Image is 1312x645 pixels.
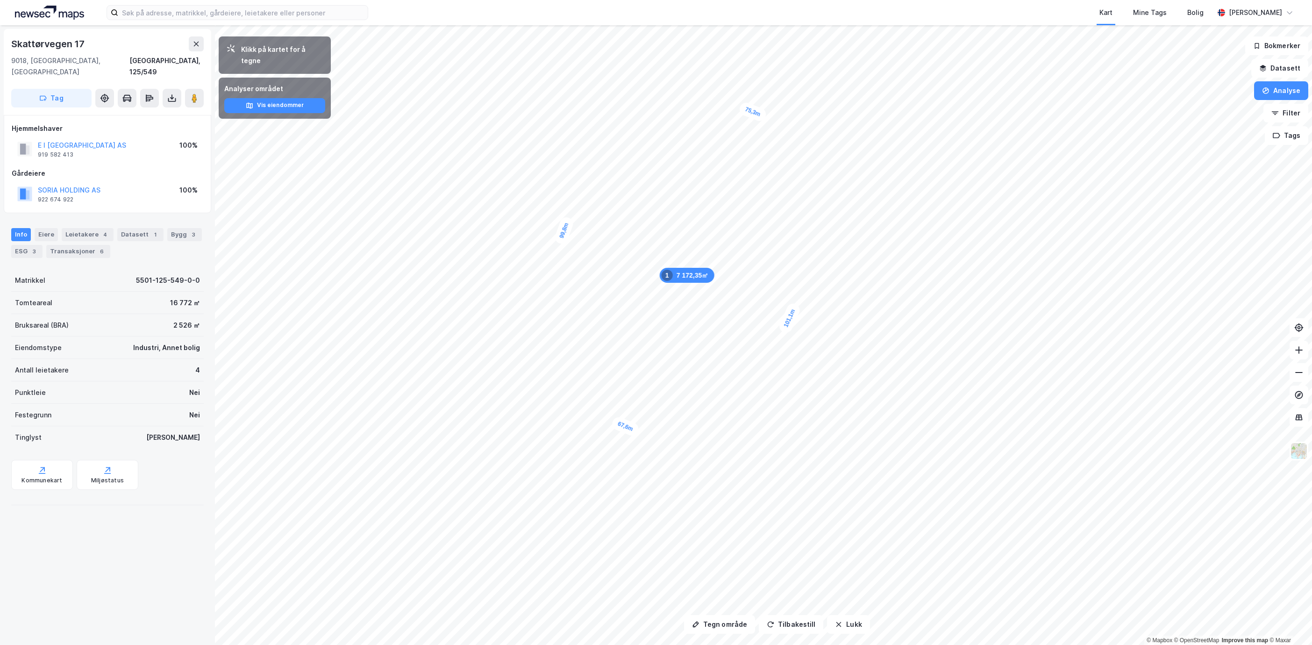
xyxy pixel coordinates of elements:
[21,477,62,484] div: Kommunekart
[62,228,114,241] div: Leietakere
[195,365,200,376] div: 4
[759,615,823,634] button: Tilbakestill
[133,342,200,353] div: Industri, Annet bolig
[118,6,368,20] input: Søk på adresse, matrikkel, gårdeiere, leietakere eller personer
[15,6,84,20] img: logo.a4113a55bc3d86da70a041830d287a7e.svg
[91,477,124,484] div: Miljøstatus
[12,168,203,179] div: Gårdeiere
[662,270,673,281] div: 1
[1187,7,1204,18] div: Bolig
[827,615,870,634] button: Lukk
[189,230,198,239] div: 3
[146,432,200,443] div: [PERSON_NAME]
[1222,637,1268,644] a: Improve this map
[1099,7,1112,18] div: Kart
[1265,126,1308,145] button: Tags
[15,297,52,308] div: Tomteareal
[1265,600,1312,645] iframe: Chat Widget
[1174,637,1219,644] a: OpenStreetMap
[241,44,323,66] div: Klikk på kartet for å tegne
[100,230,110,239] div: 4
[15,387,46,398] div: Punktleie
[1147,637,1172,644] a: Mapbox
[1265,600,1312,645] div: Kontrollprogram for chat
[1245,36,1308,55] button: Bokmerker
[97,247,107,256] div: 6
[150,230,160,239] div: 1
[11,36,86,51] div: Skattørvegen 17
[29,247,39,256] div: 3
[15,365,69,376] div: Antall leietakere
[1290,442,1308,460] img: Z
[660,268,714,283] div: Map marker
[1133,7,1167,18] div: Mine Tags
[15,320,69,331] div: Bruksareal (BRA)
[179,185,198,196] div: 100%
[11,89,92,107] button: Tag
[117,228,164,241] div: Datasett
[15,432,42,443] div: Tinglyst
[11,55,129,78] div: 9018, [GEOGRAPHIC_DATA], [GEOGRAPHIC_DATA]
[15,342,62,353] div: Eiendomstype
[189,387,200,398] div: Nei
[1254,81,1308,100] button: Analyse
[224,83,325,94] div: Analyser området
[173,320,200,331] div: 2 526 ㎡
[129,55,204,78] div: [GEOGRAPHIC_DATA], 125/549
[738,101,768,123] div: Map marker
[35,228,58,241] div: Eiere
[553,215,575,245] div: Map marker
[189,409,200,421] div: Nei
[610,416,640,438] div: Map marker
[777,302,802,335] div: Map marker
[12,123,203,134] div: Hjemmelshaver
[224,98,325,113] button: Vis eiendommer
[167,228,202,241] div: Bygg
[15,275,45,286] div: Matrikkel
[46,245,110,258] div: Transaksjoner
[170,297,200,308] div: 16 772 ㎡
[11,228,31,241] div: Info
[136,275,200,286] div: 5501-125-549-0-0
[684,615,755,634] button: Tegn område
[38,196,73,203] div: 922 674 922
[11,245,43,258] div: ESG
[1251,59,1308,78] button: Datasett
[38,151,73,158] div: 919 582 413
[179,140,198,151] div: 100%
[15,409,51,421] div: Festegrunn
[1229,7,1282,18] div: [PERSON_NAME]
[1263,104,1308,122] button: Filter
